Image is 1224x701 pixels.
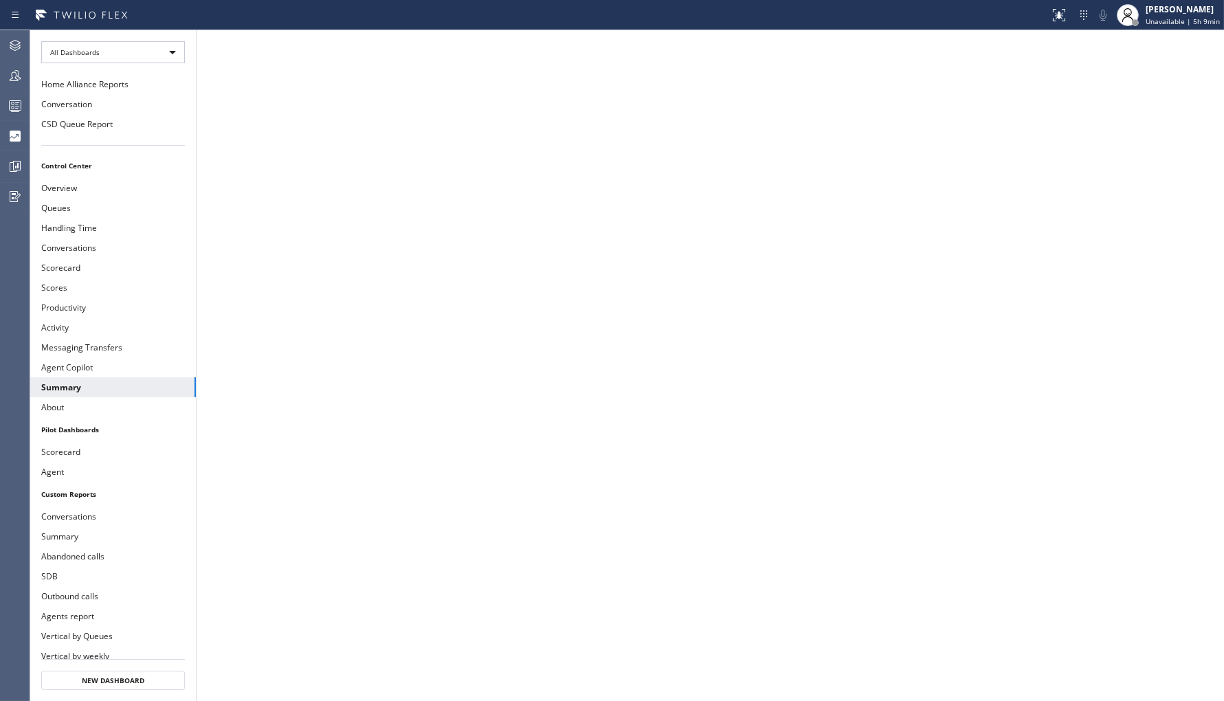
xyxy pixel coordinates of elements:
[30,646,196,666] button: Vertical by weekly
[30,218,196,238] button: Handling Time
[30,198,196,218] button: Queues
[30,178,196,198] button: Overview
[30,442,196,462] button: Scorecard
[30,586,196,606] button: Outbound calls
[30,421,196,438] li: Pilot Dashboards
[30,278,196,298] button: Scores
[30,377,196,397] button: Summary
[30,298,196,318] button: Productivity
[41,671,185,690] button: New Dashboard
[30,357,196,377] button: Agent Copilot
[30,238,196,258] button: Conversations
[1146,16,1220,26] span: Unavailable | 5h 9min
[1146,3,1220,15] div: [PERSON_NAME]
[30,114,196,134] button: CSD Queue Report
[30,462,196,482] button: Agent
[30,157,196,175] li: Control Center
[30,626,196,646] button: Vertical by Queues
[30,507,196,526] button: Conversations
[41,41,185,63] div: All Dashboards
[30,566,196,586] button: SDB
[30,318,196,337] button: Activity
[30,546,196,566] button: Abandoned calls
[30,485,196,503] li: Custom Reports
[30,606,196,626] button: Agents report
[30,74,196,94] button: Home Alliance Reports
[30,94,196,114] button: Conversation
[30,526,196,546] button: Summary
[30,397,196,417] button: About
[197,30,1224,701] iframe: dashboard_9f6bb337dffe
[1093,5,1113,25] button: Mute
[30,258,196,278] button: Scorecard
[30,337,196,357] button: Messaging Transfers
